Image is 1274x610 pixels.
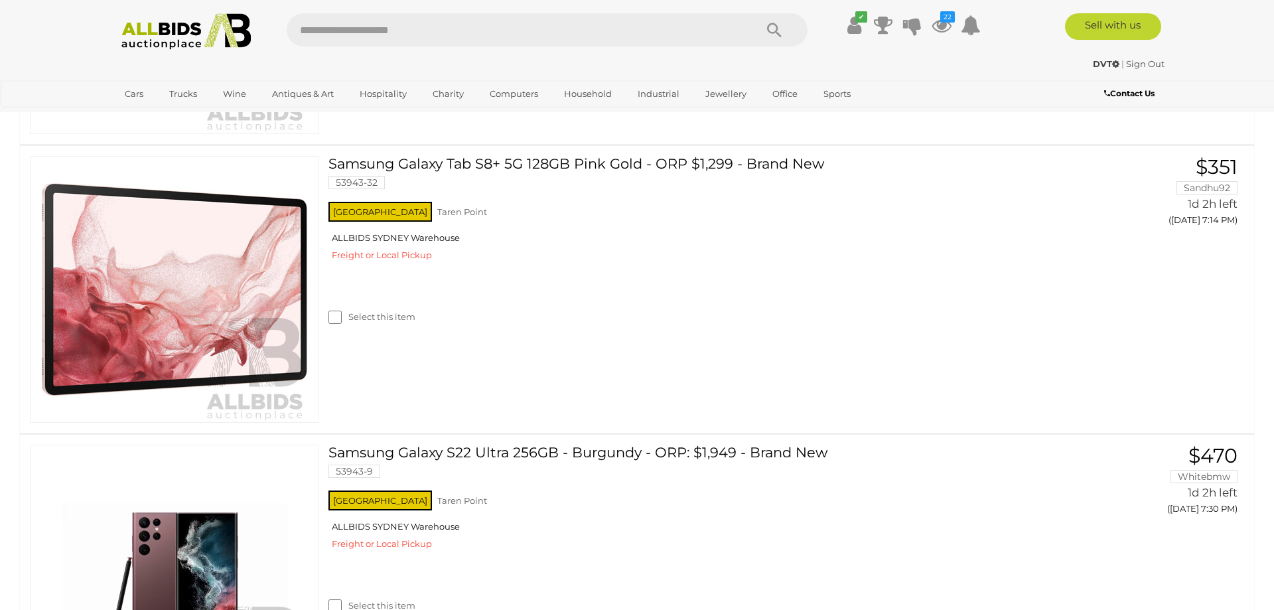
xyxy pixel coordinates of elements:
[555,83,620,105] a: Household
[1104,88,1155,98] b: Contact Us
[161,83,206,105] a: Trucks
[481,83,547,105] a: Computers
[338,156,1038,199] a: Samsung Galaxy Tab S8+ 5G 128GB Pink Gold - ORP $1,299 - Brand New 53943-32
[697,83,755,105] a: Jewellery
[116,105,228,127] a: [GEOGRAPHIC_DATA]
[1104,86,1158,101] a: Contact Us
[741,13,808,46] button: Search
[940,11,955,23] i: 22
[855,11,867,23] i: ✔
[629,83,688,105] a: Industrial
[1093,58,1121,69] a: DVT
[1188,443,1238,468] span: $470
[214,83,255,105] a: Wine
[815,83,859,105] a: Sports
[1093,58,1119,69] strong: DVT
[338,445,1038,488] a: Samsung Galaxy S22 Ultra 256GB - Burgundy - ORP: $1,949 - Brand New 53943-9
[1121,58,1124,69] span: |
[1065,13,1161,40] a: Sell with us
[114,13,258,50] img: Allbids.com.au
[932,13,952,37] a: 22
[42,157,307,422] img: 53943-32a.jpeg
[116,83,152,105] a: Cars
[328,311,415,323] label: Select this item
[1058,156,1241,233] a: $351 Sandhu92 1d 2h left ([DATE] 7:14 PM)
[1196,155,1238,179] span: $351
[1058,445,1241,522] a: $470 Whitebmw 1d 2h left ([DATE] 7:30 PM)
[844,13,864,37] a: ✔
[764,83,806,105] a: Office
[263,83,342,105] a: Antiques & Art
[1126,58,1165,69] a: Sign Out
[351,83,415,105] a: Hospitality
[424,83,472,105] a: Charity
